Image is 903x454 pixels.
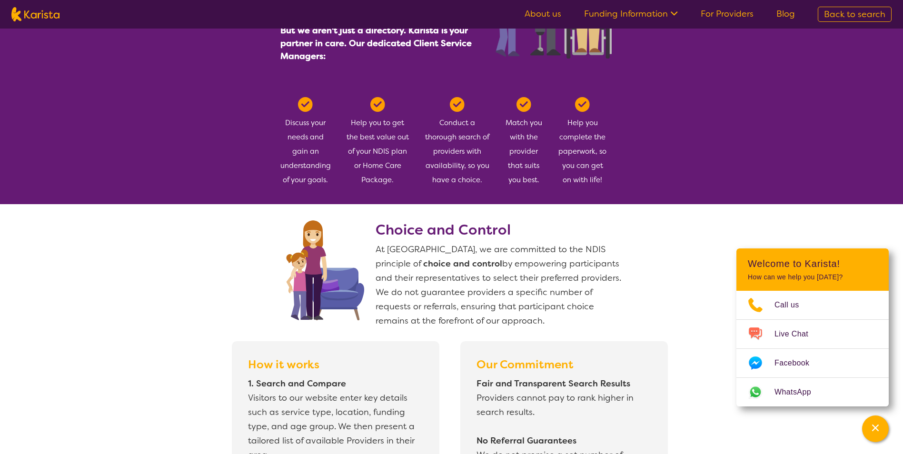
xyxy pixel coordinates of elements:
img: Tick [575,97,590,112]
span: Live Chat [774,327,820,341]
div: Discuss your needs and gain an understanding of your goals. [280,97,331,187]
img: Tick [298,97,313,112]
img: Tick [370,97,385,112]
span: But we aren't just a directory. Karista is your partner in care. Our dedicated Client Service Man... [280,25,472,62]
button: Channel Menu [862,415,889,442]
a: For Providers [701,8,754,20]
a: Blog [776,8,795,20]
b: Our Commitment [476,357,574,372]
span: Back to search [824,9,885,20]
span: At [GEOGRAPHIC_DATA], we are committed to the NDIS principle of by empowering participants and th... [376,244,621,326]
h2: Choice and Control [376,221,623,238]
span: WhatsApp [774,385,823,399]
h2: Welcome to Karista! [748,258,877,269]
a: Funding Information [584,8,678,20]
p: How can we help you [DATE]? [748,273,877,281]
b: choice and control [423,258,502,269]
div: Match you with the provider that suits you best. [505,97,542,187]
b: How it works [248,357,319,372]
span: Call us [774,298,811,312]
b: 1. Search and Compare [248,378,346,389]
div: Channel Menu [736,248,889,406]
a: About us [525,8,561,20]
img: Tick [516,97,531,112]
div: Help you to get the best value out of your NDIS plan or Home Care Package. [346,97,409,187]
b: Fair and Transparent Search Results [476,378,630,389]
div: Conduct a thorough search of providers with availability, so you have a choice. [425,97,490,187]
span: Facebook [774,356,821,370]
div: Help you complete the paperwork, so you can get on with life! [557,97,608,187]
a: Web link opens in a new tab. [736,378,889,406]
b: No Referral Guarantees [476,435,576,446]
a: Back to search [818,7,892,22]
ul: Choose channel [736,291,889,406]
img: Karista logo [11,7,60,21]
img: Tick [450,97,465,112]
